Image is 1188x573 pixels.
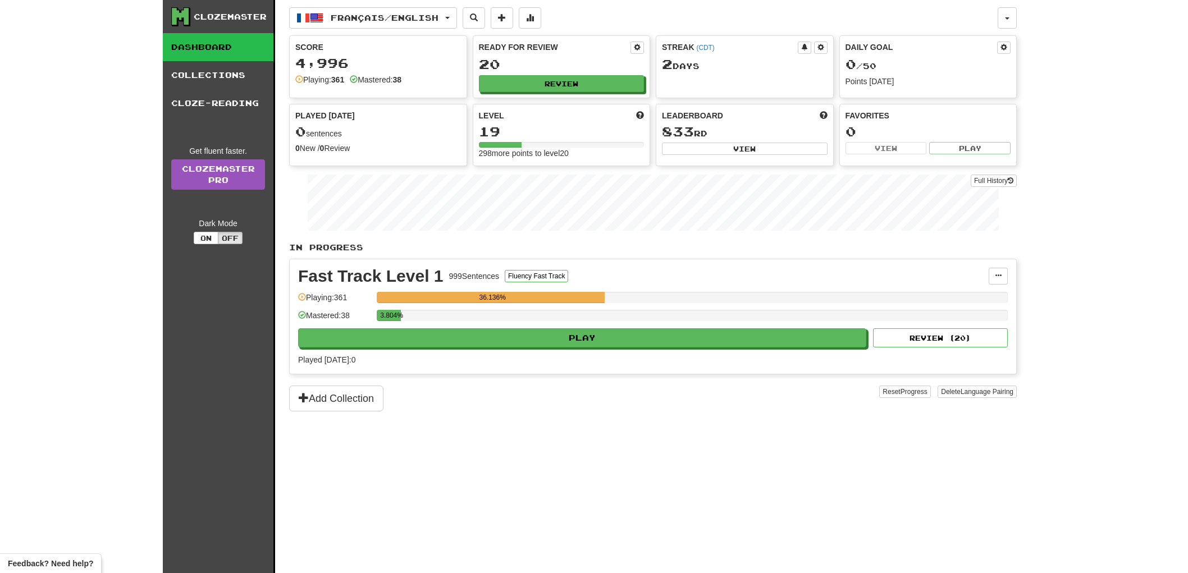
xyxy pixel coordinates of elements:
button: Search sentences [463,7,485,29]
span: Leaderboard [662,110,723,121]
span: Score more points to level up [636,110,644,121]
span: Played [DATE]: 0 [298,355,355,364]
p: In Progress [289,242,1017,253]
span: Level [479,110,504,121]
button: Fluency Fast Track [505,270,568,282]
a: Collections [163,61,273,89]
span: Open feedback widget [8,558,93,569]
div: Streak [662,42,798,53]
div: Daily Goal [846,42,998,54]
div: Playing: 361 [298,292,371,310]
a: (CDT) [696,44,714,52]
div: 3.804% [380,310,401,321]
strong: 0 [295,144,300,153]
button: Review [479,75,645,92]
span: Progress [901,388,927,396]
span: Language Pairing [961,388,1013,396]
button: ResetProgress [879,386,930,398]
div: Fast Track Level 1 [298,268,444,285]
span: Français / English [331,13,438,22]
div: 19 [479,125,645,139]
button: Off [218,232,243,244]
div: Score [295,42,461,53]
button: Add Collection [289,386,383,411]
span: 0 [295,123,306,139]
div: Points [DATE] [846,76,1011,87]
div: 20 [479,57,645,71]
div: Ready for Review [479,42,631,53]
div: 298 more points to level 20 [479,148,645,159]
strong: 38 [392,75,401,84]
div: Mastered: 38 [298,310,371,328]
button: Play [929,142,1011,154]
div: 36.136% [380,292,605,303]
div: Clozemaster [194,11,267,22]
span: Played [DATE] [295,110,355,121]
span: 833 [662,123,694,139]
button: View [662,143,828,155]
div: Day s [662,57,828,72]
span: This week in points, UTC [820,110,828,121]
button: Review (20) [873,328,1008,347]
button: Play [298,328,866,347]
a: ClozemasterPro [171,159,265,190]
div: rd [662,125,828,139]
button: Français/English [289,7,457,29]
span: 0 [846,56,856,72]
a: Dashboard [163,33,273,61]
button: Add sentence to collection [491,7,513,29]
button: Full History [971,175,1017,187]
button: View [846,142,927,154]
button: On [194,232,218,244]
div: Playing: [295,74,344,85]
button: DeleteLanguage Pairing [938,386,1017,398]
button: More stats [519,7,541,29]
a: Cloze-Reading [163,89,273,117]
div: Get fluent faster. [171,145,265,157]
div: Dark Mode [171,218,265,229]
strong: 0 [320,144,325,153]
div: Favorites [846,110,1011,121]
span: / 50 [846,61,876,71]
div: 999 Sentences [449,271,500,282]
div: New / Review [295,143,461,154]
div: sentences [295,125,461,139]
span: 2 [662,56,673,72]
div: Mastered: [350,74,401,85]
strong: 361 [331,75,344,84]
div: 0 [846,125,1011,139]
div: 4,996 [295,56,461,70]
